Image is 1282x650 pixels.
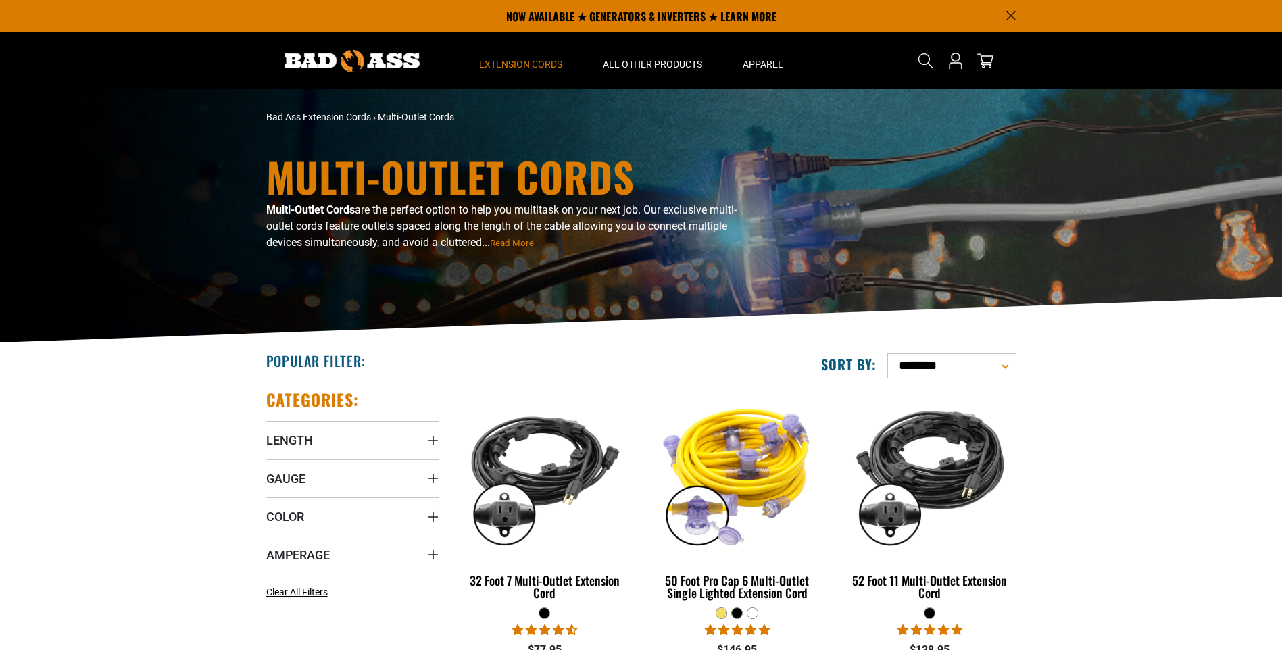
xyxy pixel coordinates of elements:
span: Clear All Filters [266,586,328,597]
span: Color [266,509,304,524]
a: black 32 Foot 7 Multi-Outlet Extension Cord [459,389,631,607]
summary: Search [915,50,937,72]
img: black [460,396,630,551]
span: › [373,111,376,122]
summary: Length [266,421,439,459]
a: Clear All Filters [266,585,333,599]
span: Multi-Outlet Cords [378,111,454,122]
div: 32 Foot 7 Multi-Outlet Extension Cord [459,574,631,599]
img: yellow [652,396,822,551]
span: 4.68 stars [512,624,577,636]
img: Bad Ass Extension Cords [285,50,420,72]
b: Multi-Outlet Cords [266,203,355,216]
label: Sort by: [821,355,877,373]
span: Read More [490,238,534,248]
span: Amperage [266,547,330,563]
a: Bad Ass Extension Cords [266,111,371,122]
div: 50 Foot Pro Cap 6 Multi-Outlet Single Lighted Extension Cord [651,574,823,599]
nav: breadcrumbs [266,110,760,124]
span: Length [266,432,313,448]
h1: Multi-Outlet Cords [266,156,760,197]
span: 4.80 stars [705,624,770,636]
span: All Other Products [603,58,702,70]
h2: Popular Filter: [266,352,366,370]
div: 52 Foot 11 Multi-Outlet Extension Cord [843,574,1016,599]
span: are the perfect option to help you multitask on your next job. Our exclusive multi-outlet cords f... [266,203,737,249]
a: yellow 50 Foot Pro Cap 6 Multi-Outlet Single Lighted Extension Cord [651,389,823,607]
summary: Color [266,497,439,535]
summary: Amperage [266,536,439,574]
h2: Categories: [266,389,360,410]
img: black [845,396,1015,551]
span: 4.95 stars [897,624,962,636]
span: Apparel [743,58,783,70]
span: Gauge [266,471,305,486]
span: Extension Cords [479,58,562,70]
summary: Extension Cords [459,32,583,89]
a: black 52 Foot 11 Multi-Outlet Extension Cord [843,389,1016,607]
summary: Apparel [722,32,804,89]
summary: Gauge [266,459,439,497]
summary: All Other Products [583,32,722,89]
